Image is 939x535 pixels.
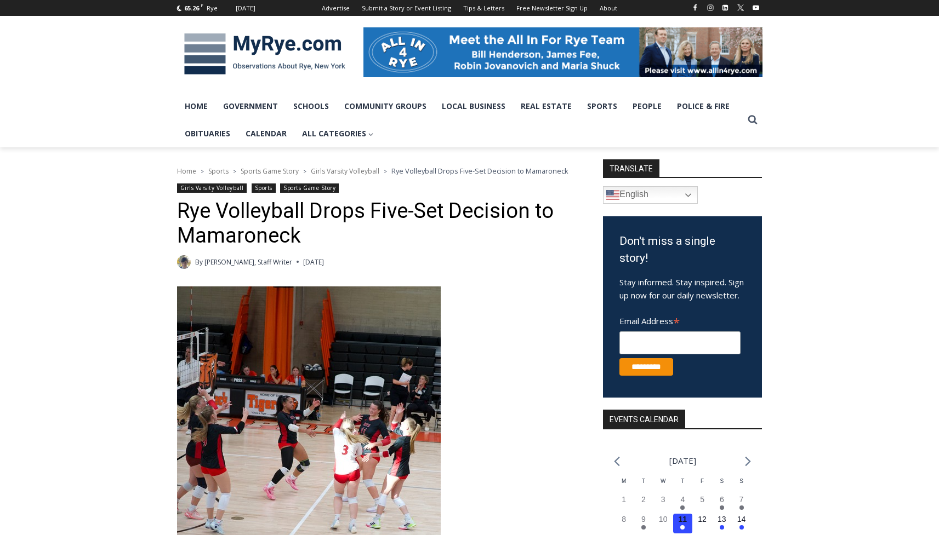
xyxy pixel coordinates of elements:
[732,477,752,494] div: Sunday
[642,478,645,484] span: T
[391,166,568,176] span: Rye Volleyball Drops Five-Set Decision to Mamaroneck
[177,199,574,249] h1: Rye Volleyball Drops Five-Set Decision to Mamaroneck
[204,257,292,267] a: [PERSON_NAME], Staff Writer
[215,93,286,120] a: Government
[619,233,745,267] h3: Don't miss a single story!
[739,495,744,504] time: 7
[704,1,717,14] a: Instagram
[692,494,712,514] button: 5
[659,515,668,524] time: 10
[579,93,625,120] a: Sports
[734,1,747,14] a: X
[303,257,324,267] time: [DATE]
[280,183,339,193] a: Sports Game Story
[661,478,665,484] span: W
[614,514,634,533] button: 8
[720,478,724,484] span: S
[688,1,702,14] a: Facebook
[673,494,693,514] button: 4 Has events
[681,478,684,484] span: T
[625,93,669,120] a: People
[311,166,379,176] a: Girls Varsity Volleyball
[749,1,762,14] a: YouTube
[434,93,513,120] a: Local Business
[363,27,762,77] img: All in for Rye
[673,514,693,533] button: 11 Has events
[680,505,685,510] em: Has events
[177,120,238,147] a: Obituaries
[732,494,752,514] button: 7 Has events
[737,515,746,524] time: 14
[252,183,276,193] a: Sports
[614,456,620,467] a: Previous month
[661,495,665,504] time: 3
[177,255,191,269] a: Author image
[177,165,574,176] nav: Breadcrumbs
[177,255,191,269] img: (PHOTO: MyRye.com 2024 Head Intern, Editor and now Staff Writer Charlie Morris. Contributed.)Char...
[712,477,732,494] div: Saturday
[603,186,698,204] a: English
[692,477,712,494] div: Friday
[739,478,743,484] span: S
[622,515,626,524] time: 8
[177,93,743,148] nav: Primary Navigation
[720,505,724,510] em: Has events
[207,3,218,13] div: Rye
[294,120,382,147] a: All Categories
[669,453,696,468] li: [DATE]
[673,477,693,494] div: Thursday
[634,477,653,494] div: Tuesday
[622,478,626,484] span: M
[739,505,744,510] em: Has events
[641,525,646,530] em: Has events
[619,275,745,302] p: Stay informed. Stay inspired. Sign up now for our daily newsletter.
[236,3,255,13] div: [DATE]
[698,515,707,524] time: 12
[177,166,196,176] a: Home
[302,128,374,140] span: All Categories
[184,4,199,12] span: 65.26
[337,93,434,120] a: Community Groups
[614,477,634,494] div: Monday
[614,494,634,514] button: 1
[384,168,387,175] span: >
[692,514,712,533] button: 12
[195,257,203,267] span: By
[653,494,673,514] button: 3
[745,456,751,467] a: Next month
[680,525,685,530] em: Has events
[238,120,294,147] a: Calendar
[653,477,673,494] div: Wednesday
[700,495,704,504] time: 5
[732,514,752,533] button: 14 Has events
[513,93,579,120] a: Real Estate
[177,93,215,120] a: Home
[303,168,306,175] span: >
[653,514,673,533] button: 10
[634,514,653,533] button: 9 Has events
[739,525,744,530] em: Has events
[669,93,737,120] a: Police & Fire
[718,515,726,524] time: 13
[208,166,229,176] a: Sports
[720,525,724,530] em: Has events
[201,168,204,175] span: >
[606,188,619,202] img: en
[177,183,247,193] a: Girls Varsity Volleyball
[679,515,687,524] time: 11
[743,110,762,130] button: View Search Form
[680,495,685,504] time: 4
[603,410,685,428] h2: Events Calendar
[712,494,732,514] button: 6 Has events
[641,495,646,504] time: 2
[720,495,724,504] time: 6
[701,478,704,484] span: F
[641,515,646,524] time: 9
[712,514,732,533] button: 13 Has events
[233,168,236,175] span: >
[619,310,741,330] label: Email Address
